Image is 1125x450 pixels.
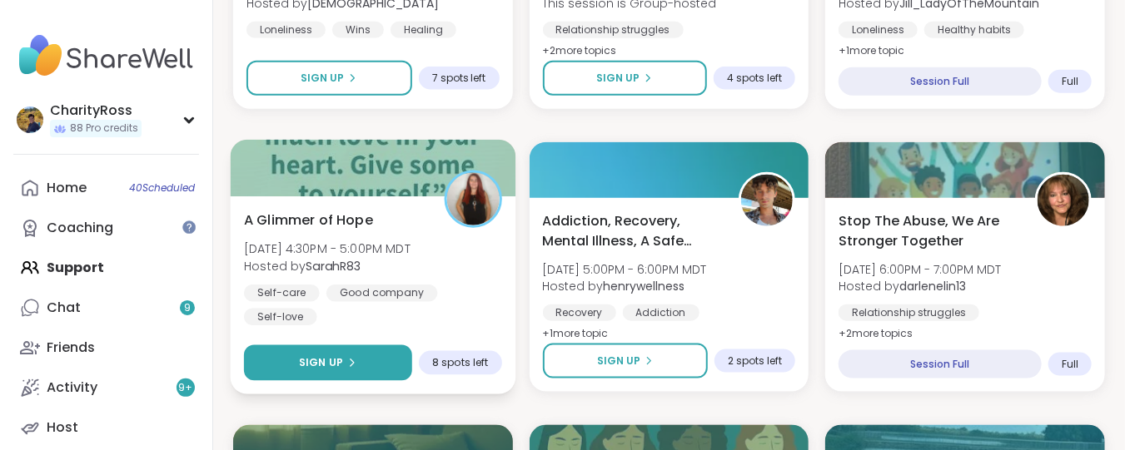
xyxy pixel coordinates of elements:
span: 88 Pro credits [70,121,138,136]
span: Sign Up [596,71,640,86]
a: Chat9 [13,288,199,328]
img: darlenelin13 [1038,175,1089,226]
img: henrywellness [741,175,793,226]
span: Full [1062,358,1078,371]
div: Loneliness [839,22,918,38]
a: Activity9+ [13,368,199,408]
span: A Glimmer of Hope [244,210,373,230]
span: Hosted by [839,278,1001,294]
span: Addiction, Recovery, Mental Illness, A Safe Space [543,211,721,251]
div: Relationship struggles [839,304,979,321]
div: Relationship struggles [543,22,684,38]
b: SarahR83 [306,258,361,274]
div: Loneliness [246,22,326,38]
div: Host [47,418,78,437]
span: 4 spots left [727,72,782,85]
span: [DATE] 6:00PM - 7:00PM MDT [839,261,1001,278]
div: Healthy habits [924,22,1024,38]
span: 8 spots left [432,356,488,369]
div: CharityRoss [50,101,142,120]
span: [DATE] 4:30PM - 5:00PM MDT [244,240,411,257]
div: Self-love [244,309,317,325]
div: Home [47,179,87,197]
a: Host [13,408,199,448]
span: Sign Up [597,354,640,368]
a: Home40Scheduled [13,168,199,208]
div: Addiction [623,304,699,321]
div: Session Full [839,350,1042,378]
span: 7 spots left [432,72,486,85]
div: Chat [47,299,81,317]
button: Sign Up [543,61,708,96]
b: henrywellness [604,278,685,294]
span: Hosted by [543,278,707,294]
span: Sign Up [301,71,344,86]
div: Healing [391,22,456,38]
div: Good company [326,284,438,301]
span: Hosted by [244,258,411,274]
iframe: Spotlight [182,220,196,234]
div: Friends [47,339,95,357]
span: Stop The Abuse, We Are Stronger Together [839,211,1017,251]
button: Sign Up [244,345,412,381]
img: ShareWell Nav Logo [13,27,199,85]
span: 2 spots left [728,354,782,368]
button: Sign Up [246,61,412,96]
img: CharityRoss [17,106,43,133]
div: Self-care [244,284,320,301]
div: Wins [332,22,384,38]
span: 40 Scheduled [129,181,195,195]
img: SarahR83 [446,173,499,225]
div: Activity [47,378,97,397]
a: Friends [13,328,199,368]
div: Recovery [543,304,616,321]
b: darlenelin13 [899,278,966,294]
button: Sign Up [543,344,709,378]
a: Coaching [13,208,199,248]
span: 9 [184,301,191,315]
span: Full [1062,75,1078,88]
span: Sign Up [299,355,343,370]
span: [DATE] 5:00PM - 6:00PM MDT [543,261,707,278]
div: Session Full [839,67,1042,96]
span: 9 + [179,381,193,395]
div: Coaching [47,219,113,237]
